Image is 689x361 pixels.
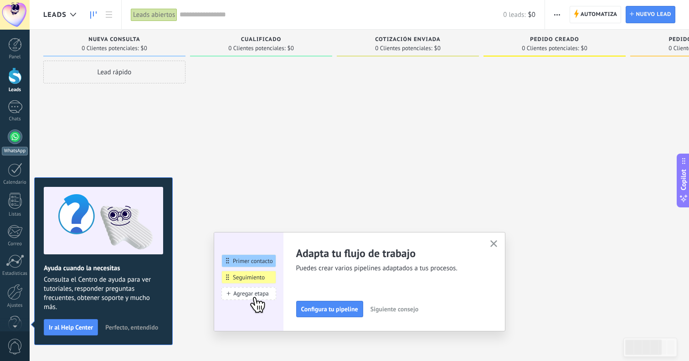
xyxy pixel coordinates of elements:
[636,6,671,23] span: Nuevo lead
[43,10,67,19] span: Leads
[2,180,28,186] div: Calendario
[296,264,479,273] span: Puedes crear varios pipelines adaptados a tus procesos.
[44,319,98,335] button: Ir al Help Center
[434,46,441,51] span: $0
[44,275,163,312] span: Consulta el Centro de ayuda para ver tutoriales, responder preguntas frecuentes, obtener soporte ...
[288,46,294,51] span: $0
[488,36,621,44] div: Pedido creado
[626,6,675,23] a: Nuevo lead
[48,36,181,44] div: Nueva consulta
[2,87,28,93] div: Leads
[550,6,564,23] button: Más
[341,36,474,44] div: Cotización enviada
[375,46,432,51] span: 0 Clientes potenciales:
[101,6,117,24] a: Lista
[503,10,525,19] span: 0 leads:
[296,246,479,260] h2: Adapta tu flujo de trabajo
[2,211,28,217] div: Listas
[49,324,93,330] span: Ir al Help Center
[370,306,418,312] span: Siguiente consejo
[228,46,285,51] span: 0 Clientes potenciales:
[101,320,162,334] button: Perfecto, entendido
[131,8,177,21] div: Leads abiertos
[581,46,587,51] span: $0
[141,46,147,51] span: $0
[241,36,282,43] span: Cualificado
[195,36,328,44] div: Cualificado
[43,61,185,83] div: Lead rápido
[2,241,28,247] div: Correo
[375,36,441,43] span: Cotización enviada
[366,302,422,316] button: Siguiente consejo
[2,271,28,277] div: Estadísticas
[2,303,28,309] div: Ajustes
[301,306,358,312] span: Configura tu pipeline
[2,147,28,155] div: WhatsApp
[530,36,579,43] span: Pedido creado
[570,6,622,23] a: Automatiza
[44,264,163,273] h2: Ayuda cuando la necesitas
[679,170,688,191] span: Copilot
[581,6,617,23] span: Automatiza
[296,301,363,317] button: Configura tu pipeline
[105,324,158,330] span: Perfecto, entendido
[2,54,28,60] div: Panel
[86,6,101,24] a: Leads
[528,10,535,19] span: $0
[522,46,579,51] span: 0 Clientes potenciales:
[88,36,140,43] span: Nueva consulta
[82,46,139,51] span: 0 Clientes potenciales:
[2,116,28,122] div: Chats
